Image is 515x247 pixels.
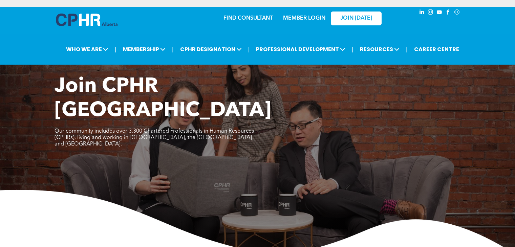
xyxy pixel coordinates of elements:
[56,14,117,26] img: A blue and white logo for cp alberta
[115,42,116,56] li: |
[223,16,273,21] a: FIND CONSULTANT
[453,8,461,18] a: Social network
[358,43,402,55] span: RESOURCES
[412,43,461,55] a: CAREER CENTRE
[172,42,174,56] li: |
[427,8,434,18] a: instagram
[418,8,426,18] a: linkedin
[55,129,254,147] span: Our community includes over 3,300 Chartered Professionals in Human Resources (CPHRs), living and ...
[248,42,250,56] li: |
[64,43,110,55] span: WHO WE ARE
[283,16,325,21] a: MEMBER LOGIN
[445,8,452,18] a: facebook
[436,8,443,18] a: youtube
[331,12,382,25] a: JOIN [DATE]
[178,43,244,55] span: CPHR DESIGNATION
[55,76,271,121] span: Join CPHR [GEOGRAPHIC_DATA]
[121,43,168,55] span: MEMBERSHIP
[340,15,372,22] span: JOIN [DATE]
[254,43,347,55] span: PROFESSIONAL DEVELOPMENT
[406,42,408,56] li: |
[352,42,353,56] li: |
